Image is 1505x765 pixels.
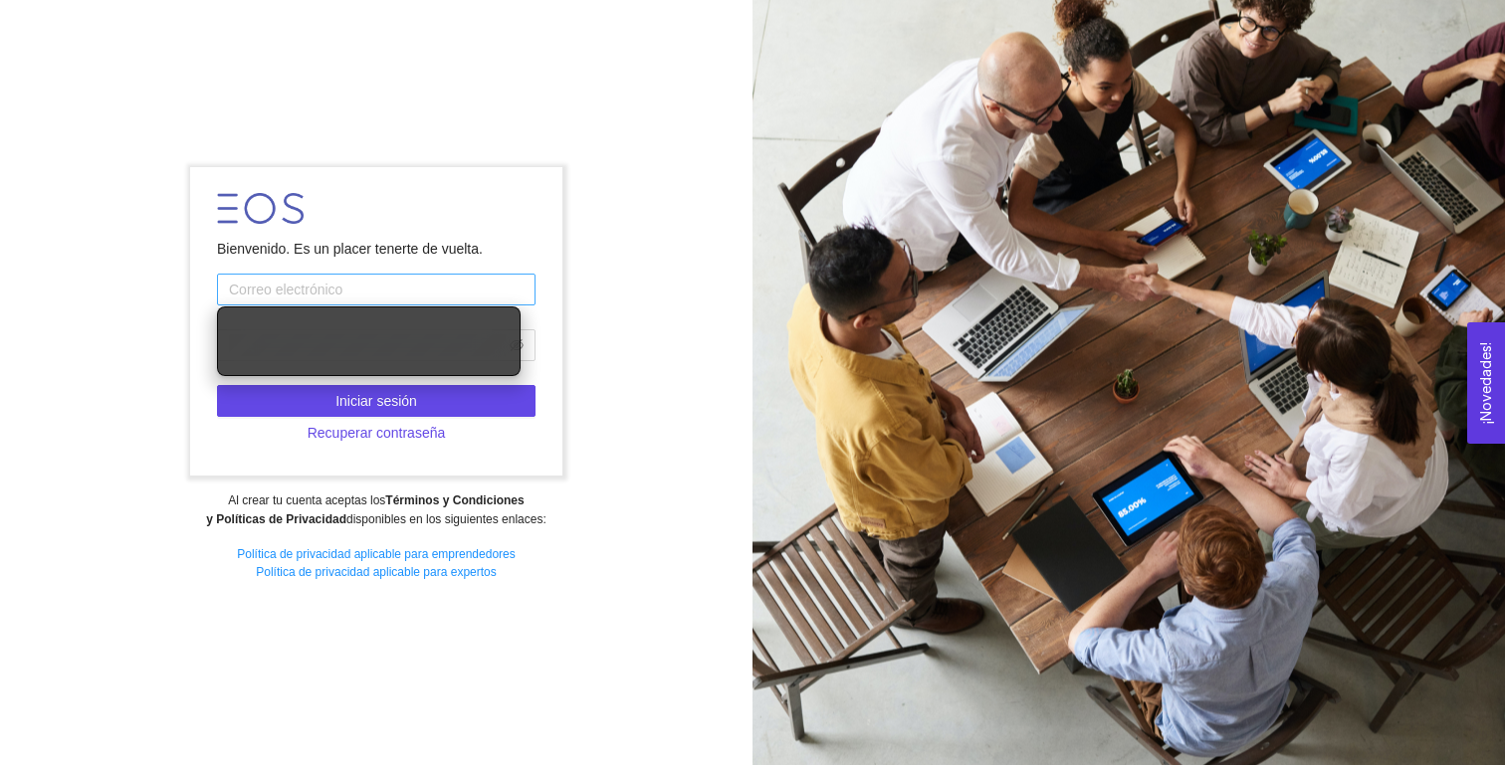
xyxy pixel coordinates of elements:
a: Recuperar contraseña [217,425,536,441]
button: Open Feedback Widget [1467,322,1505,444]
img: LOGO [217,193,304,224]
strong: Términos y Condiciones y Políticas de Privacidad [206,493,524,526]
span: Iniciar sesión [335,390,417,412]
div: Al crear tu cuenta aceptas los disponibles en los siguientes enlaces: [13,491,739,529]
div: Bienvenido. Es un placer tenerte de vuelta. [217,238,536,260]
input: Correo electrónico [217,274,536,305]
a: Política de privacidad aplicable para expertos [256,565,496,579]
button: Recuperar contraseña [217,417,536,449]
span: Recuperar contraseña [308,422,446,444]
button: Iniciar sesión [217,385,536,417]
a: Política de privacidad aplicable para emprendedores [237,547,516,561]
